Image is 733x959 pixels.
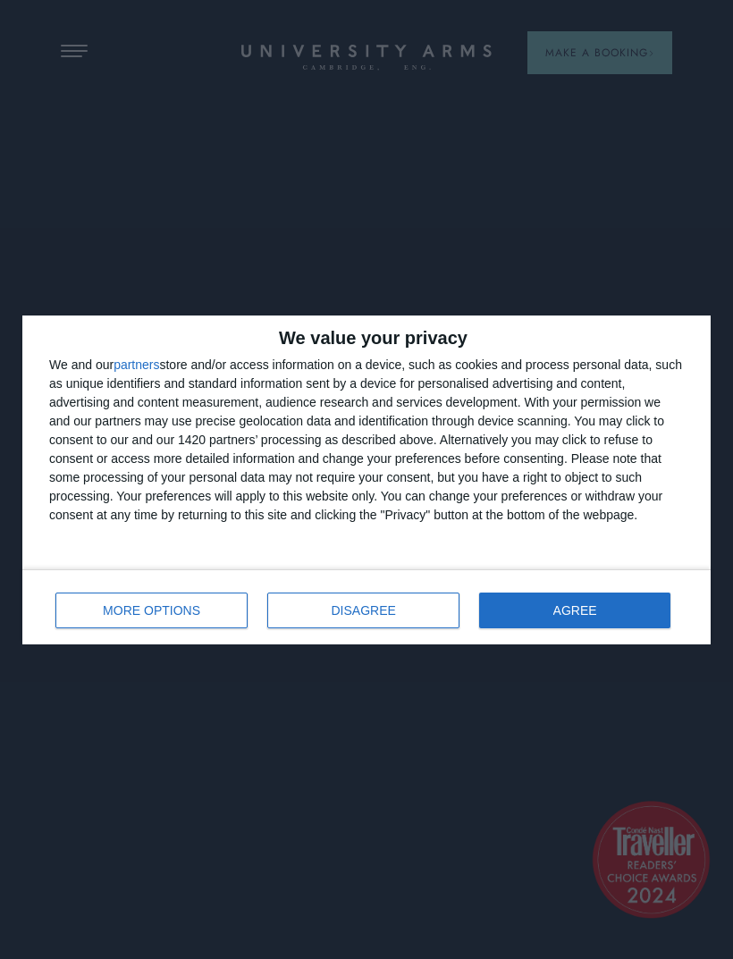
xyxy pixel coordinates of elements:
span: DISAGREE [332,604,396,617]
button: AGREE [479,593,670,628]
span: MORE OPTIONS [103,604,200,617]
button: partners [114,358,159,371]
h2: We value your privacy [49,329,684,347]
span: AGREE [553,604,597,617]
button: MORE OPTIONS [55,593,248,628]
div: qc-cmp2-ui [22,315,711,644]
div: We and our store and/or access information on a device, such as cookies and process personal data... [49,356,684,525]
button: DISAGREE [267,593,459,628]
